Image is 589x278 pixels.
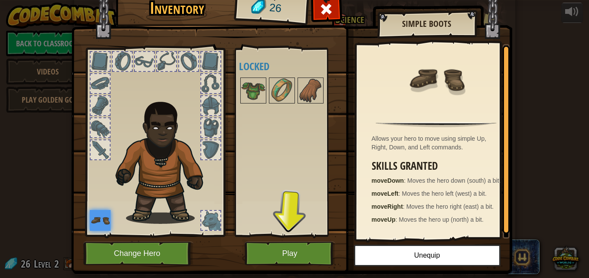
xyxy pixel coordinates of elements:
span: Moves the hero right (east) a bit. [406,203,494,210]
strong: moveLeft [372,190,399,197]
img: portrait.png [90,210,111,231]
span: Moves the hero up (north) a bit. [399,216,484,223]
strong: moveUp [372,216,396,223]
span: : [404,177,407,184]
button: Unequip [354,245,501,266]
img: portrait.png [241,78,265,103]
img: portrait.png [408,51,465,107]
span: Moves the hero down (south) a bit. [407,177,501,184]
span: : [399,190,402,197]
span: : [403,203,406,210]
span: Moves the hero left (west) a bit. [402,190,487,197]
img: Gordon_Stalwart_Hair.png [111,97,219,224]
strong: moveRight [372,203,403,210]
button: Play [245,242,335,265]
div: Allows your hero to move using simple Up, Right, Down, and Left commands. [372,134,505,152]
img: portrait.png [298,78,323,103]
strong: moveDown [372,177,404,184]
img: portrait.png [270,78,294,103]
button: Change Hero [83,242,193,265]
h2: Simple Boots [386,19,468,29]
span: : [396,216,399,223]
h3: Skills Granted [372,160,505,172]
img: hr.png [376,122,496,127]
h4: Locked [239,61,348,72]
